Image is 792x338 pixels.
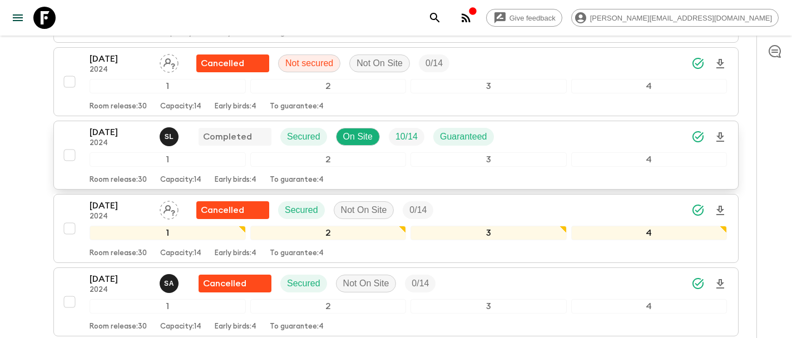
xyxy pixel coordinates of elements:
[160,277,181,286] span: Samir Achahri
[410,299,567,314] div: 3
[90,79,246,93] div: 1
[571,152,727,167] div: 4
[90,126,151,139] p: [DATE]
[160,57,179,66] span: Assign pack leader
[160,204,179,213] span: Assign pack leader
[419,54,449,72] div: Trip Fill
[215,322,256,331] p: Early birds: 4
[336,128,380,146] div: On Site
[90,66,151,74] p: 2024
[90,52,151,66] p: [DATE]
[53,267,739,336] button: [DATE]2024Samir AchahriFlash Pack cancellationSecuredNot On SiteTrip Fill1234Room release:30Capac...
[285,57,333,70] p: Not secured
[90,139,151,148] p: 2024
[90,249,147,258] p: Room release: 30
[278,54,340,72] div: Not secured
[691,203,705,217] svg: Synced Successfully
[270,176,324,185] p: To guarantee: 4
[90,152,246,167] div: 1
[201,203,244,217] p: Cancelled
[287,277,320,290] p: Secured
[90,272,151,286] p: [DATE]
[503,14,562,22] span: Give feedback
[53,194,739,263] button: [DATE]2024Assign pack leaderFlash Pack cancellationSecuredNot On SiteTrip Fill1234Room release:30...
[203,277,246,290] p: Cancelled
[164,279,174,288] p: S A
[90,286,151,295] p: 2024
[691,277,705,290] svg: Synced Successfully
[410,152,567,167] div: 3
[280,275,327,292] div: Secured
[440,130,487,143] p: Guaranteed
[410,226,567,240] div: 3
[160,102,201,111] p: Capacity: 14
[691,57,705,70] svg: Synced Successfully
[270,249,324,258] p: To guarantee: 4
[336,275,397,292] div: Not On Site
[7,7,29,29] button: menu
[424,7,446,29] button: search adventures
[334,201,394,219] div: Not On Site
[714,57,727,71] svg: Download Onboarding
[196,201,269,219] div: Flash Pack cancellation
[160,176,201,185] p: Capacity: 14
[90,299,246,314] div: 1
[250,152,407,167] div: 2
[405,275,435,292] div: Trip Fill
[389,128,424,146] div: Trip Fill
[410,79,567,93] div: 3
[215,102,256,111] p: Early birds: 4
[403,201,433,219] div: Trip Fill
[160,131,181,140] span: Sara Lamzouwaq
[425,57,443,70] p: 0 / 14
[285,203,318,217] p: Secured
[203,130,252,143] p: Completed
[215,249,256,258] p: Early birds: 4
[571,9,779,27] div: [PERSON_NAME][EMAIL_ADDRESS][DOMAIN_NAME]
[691,130,705,143] svg: Synced Successfully
[215,176,256,185] p: Early birds: 4
[196,54,269,72] div: Unable to secure
[160,274,181,293] button: SA
[90,102,147,111] p: Room release: 30
[280,128,327,146] div: Secured
[395,130,418,143] p: 10 / 14
[571,226,727,240] div: 4
[278,201,325,219] div: Secured
[341,203,387,217] p: Not On Site
[90,212,151,221] p: 2024
[571,299,727,314] div: 4
[250,79,407,93] div: 2
[412,277,429,290] p: 0 / 14
[90,176,147,185] p: Room release: 30
[571,79,727,93] div: 4
[349,54,410,72] div: Not On Site
[357,57,403,70] p: Not On Site
[90,199,151,212] p: [DATE]
[714,204,727,217] svg: Download Onboarding
[53,121,739,190] button: [DATE]2024Sara LamzouwaqCompletedSecuredOn SiteTrip FillGuaranteed1234Room release:30Capacity:14E...
[584,14,778,22] span: [PERSON_NAME][EMAIL_ADDRESS][DOMAIN_NAME]
[343,277,389,290] p: Not On Site
[270,102,324,111] p: To guarantee: 4
[90,226,246,240] div: 1
[714,277,727,291] svg: Download Onboarding
[160,249,201,258] p: Capacity: 14
[199,275,271,292] div: Flash Pack cancellation
[201,57,244,70] p: Cancelled
[409,203,427,217] p: 0 / 14
[250,299,407,314] div: 2
[270,322,324,331] p: To guarantee: 4
[287,130,320,143] p: Secured
[714,131,727,144] svg: Download Onboarding
[90,322,147,331] p: Room release: 30
[486,9,562,27] a: Give feedback
[343,130,373,143] p: On Site
[53,47,739,116] button: [DATE]2024Assign pack leaderUnable to secureNot securedNot On SiteTrip Fill1234Room release:30Cap...
[250,226,407,240] div: 2
[160,322,201,331] p: Capacity: 14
